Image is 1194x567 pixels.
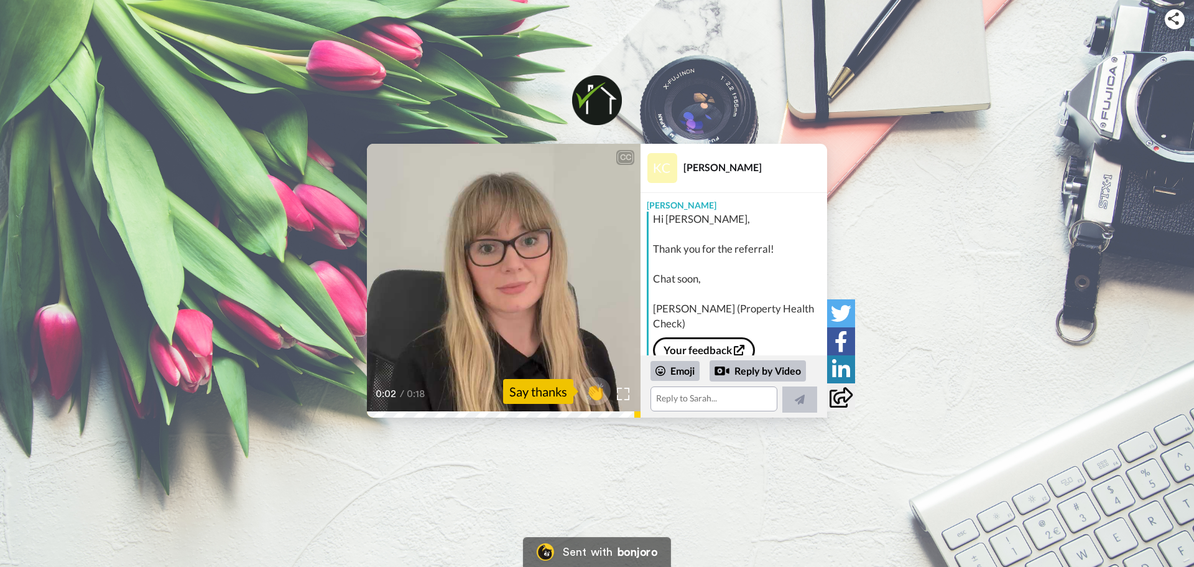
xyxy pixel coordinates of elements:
span: / [400,387,404,401]
span: 0:18 [407,387,428,401]
div: Emoji [650,361,700,381]
img: Full screen [617,388,629,400]
span: 0:02 [376,387,397,401]
a: Your feedback [653,337,755,363]
div: Hi [PERSON_NAME], Thank you for the referral! Chat soon, [PERSON_NAME] (Property Health Check) [653,212,824,331]
div: [PERSON_NAME] [641,193,827,212]
div: CC [618,151,633,164]
div: Reply by Video [715,363,729,378]
div: Say thanks [503,379,573,404]
span: 👏 [580,382,611,401]
img: Marketing Team logo [572,75,622,125]
img: ic_share.svg [1168,12,1179,25]
img: Profile Image [647,153,677,183]
button: 👏 [580,377,611,405]
div: [PERSON_NAME] [683,161,826,173]
div: Reply by Video [710,360,806,382]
